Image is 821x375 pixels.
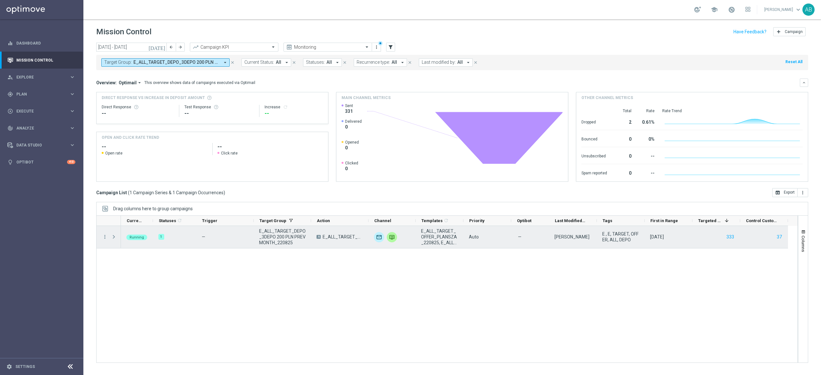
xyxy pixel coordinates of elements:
span: Data Studio [16,143,69,147]
multiple-options-button: Export to CSV [772,190,808,195]
span: All [276,60,281,65]
span: Templates [421,218,443,223]
i: arrow_drop_down [137,80,142,86]
span: Click rate [221,151,238,156]
i: arrow_drop_down [222,60,228,65]
i: arrow_back [169,45,174,49]
img: Optimail [374,232,384,242]
div: -- [639,150,655,161]
span: E_ALL_TARGET_OFFER_PLANSZA_220825, E_ALL_TARGET_DEPO_3DEPO 200 PLN PREV MONTH_220825 [421,228,458,246]
i: gps_fixed [7,91,13,97]
span: All [392,60,397,65]
span: Clicked [345,161,358,166]
ng-select: Monitoring [284,43,372,52]
button: gps_fixed Plan keyboard_arrow_right [7,92,76,97]
span: Calculate column [176,217,182,224]
span: Action [317,218,330,223]
span: Channel [374,218,391,223]
h3: Campaign List [96,190,225,196]
a: Mission Control [16,52,75,69]
div: Unsubscribed [581,150,607,161]
div: Rate [639,108,655,113]
i: track_changes [7,125,13,131]
span: Plan [16,92,69,96]
div: Increase [265,104,323,110]
span: 0 [345,145,359,151]
button: [DATE] [148,43,167,52]
h1: Mission Control [96,27,151,37]
span: Sent [345,103,353,108]
div: Andzelika Binek [554,234,589,240]
button: Current Status: All arrow_drop_down [241,58,291,67]
div: Direct Response [102,104,174,110]
i: settings [6,364,12,370]
span: All [457,60,463,65]
i: close [473,60,478,65]
button: play_circle_outline Execute keyboard_arrow_right [7,109,76,114]
i: keyboard_arrow_down [802,80,806,85]
div: Data Studio [7,142,69,148]
div: 2 [615,116,631,127]
ng-select: Campaign KPI [190,43,278,52]
span: Tags [603,218,612,223]
button: Mission Control [7,58,76,63]
button: Target Group: E_ALL_TARGET_DEPO_3DEPO 200 PLN PREV MONTH_220825 arrow_drop_down [101,58,230,67]
div: Private message [387,232,397,242]
button: Statuses: All arrow_drop_down [303,58,342,67]
i: more_vert [800,190,805,195]
span: E_ALL_TARGET_DEPO_3DEPO 200 PLN PREV MONTH_220825 [259,228,306,246]
button: arrow_forward [176,43,185,52]
i: filter_alt [388,44,394,50]
button: more_vert [102,234,108,240]
button: more_vert [798,188,808,197]
span: Last modified by: [422,60,456,65]
h4: OPEN AND CLICK RATE TREND [102,135,159,140]
div: -- [102,110,174,117]
div: Explore [7,74,69,80]
button: close [473,59,478,66]
span: Direct Response VS Increase In Deposit Amount [102,95,205,101]
div: 22 Aug 2025, Friday [650,234,664,240]
div: Optibot [7,154,75,171]
button: close [407,59,413,66]
div: 0 [615,133,631,144]
h2: -- [217,143,323,151]
div: Rate Trend [662,108,803,113]
span: Control Customers [746,218,777,223]
button: person_search Explore keyboard_arrow_right [7,75,76,80]
span: A [317,235,321,239]
div: Test Response [184,104,254,110]
span: Calculate column [443,217,449,224]
i: close [292,60,296,65]
span: Target Group: [104,60,132,65]
button: Data Studio keyboard_arrow_right [7,143,76,148]
div: track_changes Analyze keyboard_arrow_right [7,126,76,131]
span: school [711,6,718,13]
h4: Other channel metrics [581,95,633,101]
div: Dashboard [7,35,75,52]
i: keyboard_arrow_right [69,142,75,148]
button: Reset All [785,58,803,65]
button: equalizer Dashboard [7,41,76,46]
i: [DATE] [148,44,166,50]
div: 0% [639,133,655,144]
div: Plan [7,91,69,97]
span: Recurrence type: [357,60,390,65]
span: — [518,234,521,240]
span: Opened [345,140,359,145]
div: 0 [615,150,631,161]
i: trending_up [192,44,199,50]
span: Campaign [785,29,803,34]
button: Last modified by: All arrow_drop_down [419,58,473,67]
i: arrow_drop_down [465,60,471,65]
span: Last Modified By [555,218,586,223]
button: more_vert [373,43,380,51]
h3: Overview: [96,80,117,86]
span: — [202,234,205,239]
button: add Campaign [773,27,806,36]
i: close [343,60,347,65]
